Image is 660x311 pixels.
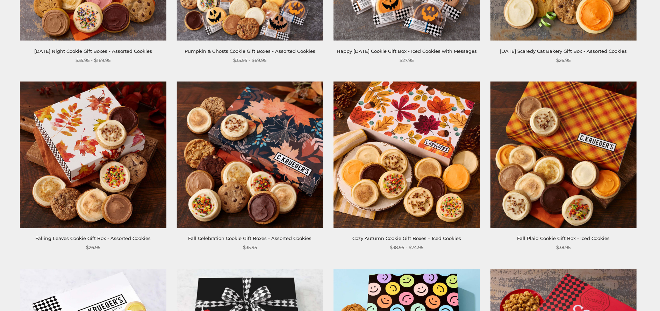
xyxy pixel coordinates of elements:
[333,82,480,228] img: Cozy Autumn Cookie Gift Boxes – Iced Cookies
[86,244,100,251] span: $26.95
[352,235,461,241] a: Cozy Autumn Cookie Gift Boxes – Iced Cookies
[556,244,571,251] span: $38.95
[490,82,636,228] img: Fall Plaid Cookie Gift Box - Iced Cookies
[233,57,266,64] span: $35.95 - $69.95
[556,57,571,64] span: $26.95
[34,48,152,54] a: [DATE] Night Cookie Gift Boxes - Assorted Cookies
[177,82,323,228] img: Fall Celebration Cookie Gift Boxes - Assorted Cookies
[35,235,151,241] a: Falling Leaves Cookie Gift Box - Assorted Cookies
[400,57,414,64] span: $27.95
[517,235,610,241] a: Fall Plaid Cookie Gift Box - Iced Cookies
[76,57,110,64] span: $35.95 - $169.95
[185,48,315,54] a: Pumpkin & Ghosts Cookie Gift Boxes - Assorted Cookies
[337,48,477,54] a: Happy [DATE] Cookie Gift Box - Iced Cookies with Messages
[500,48,627,54] a: [DATE] Scaredy Cat Bakery Gift Box - Assorted Cookies
[20,82,166,228] img: Falling Leaves Cookie Gift Box - Assorted Cookies
[390,244,423,251] span: $38.95 - $74.95
[243,244,257,251] span: $35.95
[188,235,311,241] a: Fall Celebration Cookie Gift Boxes - Assorted Cookies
